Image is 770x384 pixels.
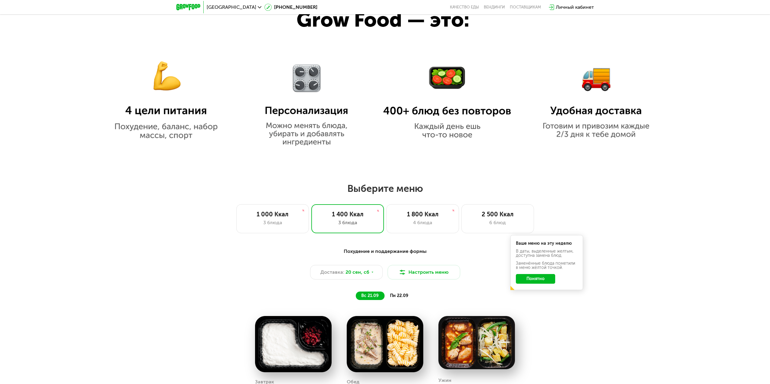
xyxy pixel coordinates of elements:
[206,248,564,255] div: Похудение и поддержание формы
[361,293,378,298] span: вс 21.09
[388,265,460,279] button: Настроить меню
[318,219,378,226] div: 3 блюда
[264,4,317,11] a: [PHONE_NUMBER]
[516,274,555,284] button: Понятно
[556,4,594,11] div: Личный кабинет
[516,241,578,246] div: Ваше меню на эту неделю
[318,211,378,218] div: 1 400 Ккал
[450,5,479,10] a: Качество еды
[468,211,528,218] div: 2 500 Ккал
[243,211,303,218] div: 1 000 Ккал
[320,269,344,276] span: Доставка:
[484,5,505,10] a: Вендинги
[393,219,453,226] div: 4 блюда
[207,5,256,10] span: [GEOGRAPHIC_DATA]
[516,261,578,270] div: Заменённые блюда пометили в меню жёлтой точкой.
[19,182,751,195] h2: Выберите меню
[346,269,369,276] span: 20 сен, сб
[468,219,528,226] div: 6 блюд
[390,293,408,298] span: пн 22.09
[393,211,453,218] div: 1 800 Ккал
[510,5,541,10] div: поставщикам
[516,249,578,258] div: В даты, выделенные желтым, доступна замена блюд.
[243,219,303,226] div: 3 блюда
[297,5,500,35] div: Grow Food — это:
